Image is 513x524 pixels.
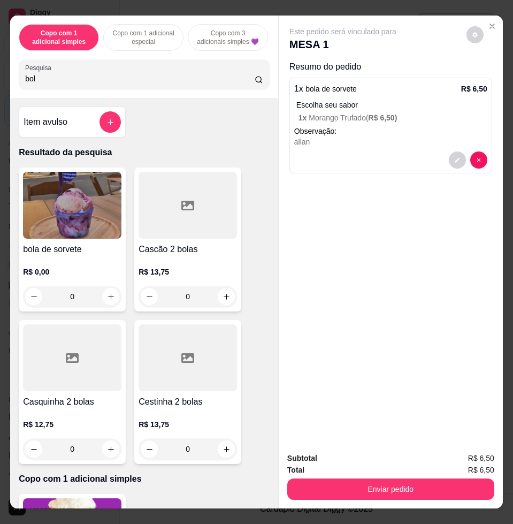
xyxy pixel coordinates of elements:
[289,26,396,37] p: Este pedido será vinculado para
[197,29,259,46] p: Copo com 3 adicionais simples 💜
[218,288,235,305] button: increase-product-quantity
[296,100,487,110] p: Escolha seu sabor
[19,146,270,159] p: Resultado da pesquisa
[23,172,121,239] img: product-image
[287,454,317,462] strong: Subtotal
[25,441,42,458] button: decrease-product-quantity
[294,126,487,136] p: Observação:
[25,73,255,84] input: Pesquisa
[449,151,466,169] button: decrease-product-quantity
[468,452,494,464] span: R$ 6,50
[19,473,270,485] p: Copo com 1 adicional simples
[468,464,494,476] span: R$ 6,50
[289,60,492,73] p: Resumo do pedido
[294,136,487,147] div: allan
[23,267,121,277] p: R$ 0,00
[298,112,487,123] p: Morango Trufado (
[139,419,237,430] p: R$ 13,75
[294,82,357,95] p: 1 x
[139,396,237,408] h4: Cestinha 2 bolas
[139,243,237,256] h4: Cascão 2 bolas
[484,18,501,35] button: Close
[139,267,237,277] p: R$ 13,75
[218,441,235,458] button: increase-product-quantity
[298,113,309,122] span: 1 x
[23,396,121,408] h4: Casquinha 2 bolas
[112,29,174,46] p: Copo com 1 adicional especial
[461,83,487,94] p: R$ 6,50
[23,419,121,430] p: R$ 12,75
[470,151,487,169] button: decrease-product-quantity
[28,29,90,46] p: Copo com 1 adicional simples
[287,466,304,474] strong: Total
[141,288,158,305] button: decrease-product-quantity
[141,441,158,458] button: decrease-product-quantity
[102,441,119,458] button: increase-product-quantity
[287,479,494,500] button: Enviar pedido
[25,63,55,72] label: Pesquisa
[369,113,397,122] span: R$ 6,50 )
[289,37,396,52] p: MESA 1
[99,111,121,133] button: add-separate-item
[466,26,484,43] button: decrease-product-quantity
[23,243,121,256] h4: bola de sorvete
[305,85,357,93] span: bola de sorvete
[24,116,67,128] h4: Item avulso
